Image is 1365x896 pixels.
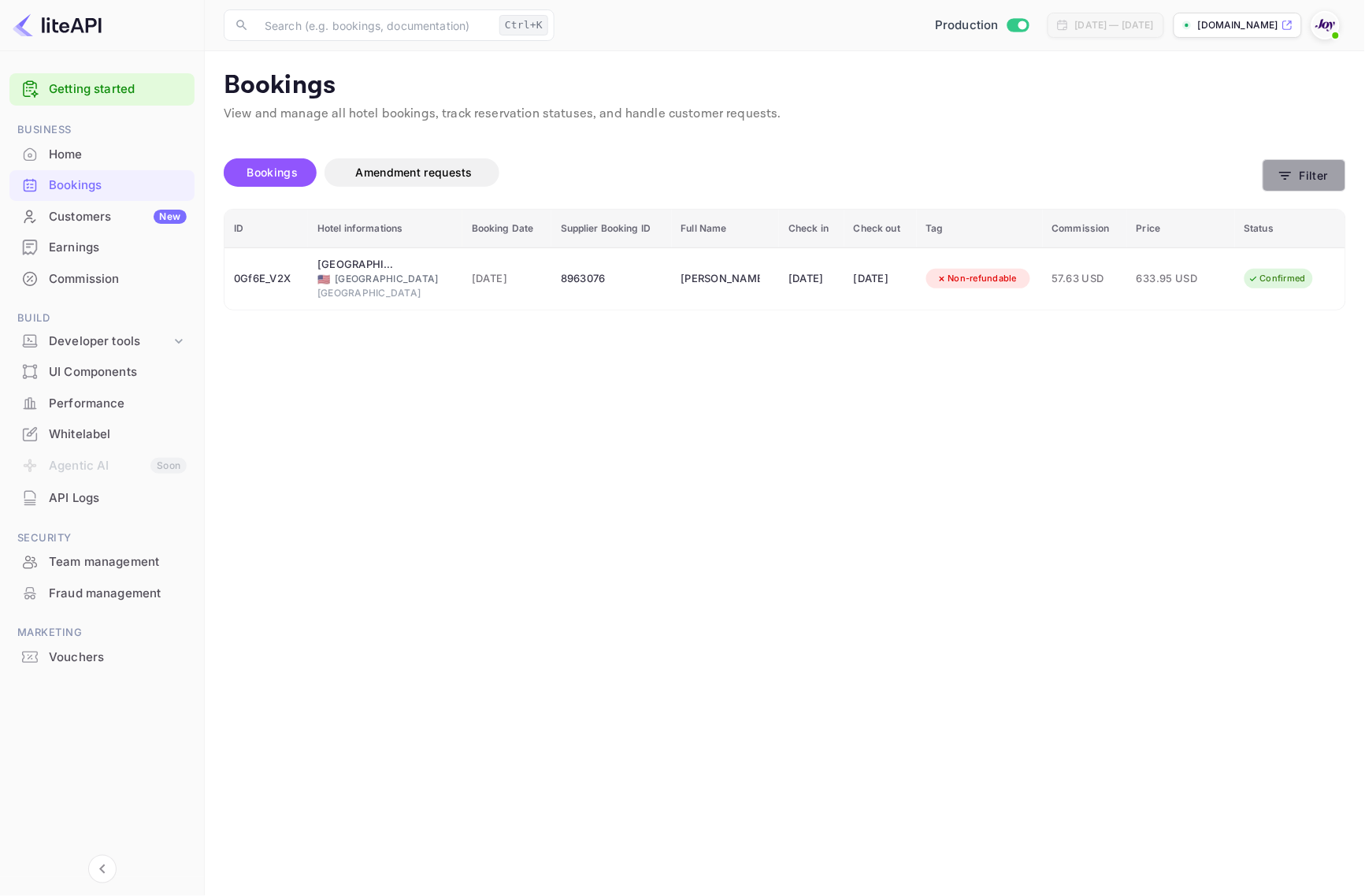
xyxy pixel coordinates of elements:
[88,855,117,883] button: Collapse navigation
[9,357,195,386] a: UI Components
[9,578,195,609] div: Fraud management
[49,585,187,603] div: Fraud management
[49,270,187,288] div: Commission
[9,389,195,418] a: Performance
[9,121,195,139] span: Business
[49,333,171,351] div: Developer tools
[317,274,330,284] span: United States of America
[234,266,299,292] div: 0Gf6E_V2X
[9,170,195,201] div: Bookings
[224,210,1345,310] table: booking table
[1127,210,1235,248] th: Price
[49,489,187,507] div: API Logs
[317,286,453,300] div: [GEOGRAPHIC_DATA]
[9,139,195,170] div: Home
[49,208,187,226] div: Customers
[1052,270,1118,288] span: 57.63 USD
[9,139,195,169] a: Home
[9,170,195,199] a: Bookings
[308,210,462,248] th: Hotel informations
[356,165,473,179] span: Amendment requests
[1263,159,1346,191] button: Filter
[779,210,844,248] th: Check in
[9,642,195,671] a: Vouchers
[1137,270,1215,288] span: 633.95 USD
[672,210,780,248] th: Full Name
[49,363,187,381] div: UI Components
[49,553,187,571] div: Team management
[935,17,999,35] span: Production
[317,257,396,273] div: Residence Inn by Marriott Grand Rapids Downtown
[9,232,195,262] a: Earnings
[49,80,187,99] a: Getting started
[472,270,542,288] span: [DATE]
[9,357,195,388] div: UI Components
[9,578,195,608] a: Fraud management
[917,210,1043,248] th: Tag
[1198,18,1278,32] p: [DOMAIN_NAME]
[854,266,907,292] div: [DATE]
[9,310,195,327] span: Build
[224,158,1263,187] div: account-settings tabs
[224,70,1346,102] p: Bookings
[499,15,548,35] div: Ctrl+K
[929,17,1035,35] div: Switch to Sandbox mode
[9,547,195,576] a: Team management
[224,210,308,248] th: ID
[9,530,195,547] span: Security
[9,419,195,450] div: Whitelabel
[1238,269,1316,288] div: Confirmed
[49,426,187,444] div: Whitelabel
[49,239,187,257] div: Earnings
[844,210,917,248] th: Check out
[9,73,195,106] div: Getting started
[9,202,195,231] a: CustomersNew
[9,232,195,263] div: Earnings
[9,389,195,419] div: Performance
[9,419,195,448] a: Whitelabel
[49,146,187,164] div: Home
[788,266,835,292] div: [DATE]
[317,272,453,286] div: [GEOGRAPHIC_DATA]
[49,177,187,195] div: Bookings
[255,9,493,41] input: Search (e.g. bookings, documentation)
[9,264,195,295] div: Commission
[49,649,187,667] div: Vouchers
[9,202,195,232] div: CustomersNew
[551,210,672,248] th: Supplier Booking ID
[1075,18,1154,32] div: [DATE] — [DATE]
[1313,13,1338,38] img: With Joy
[681,266,760,292] div: Anne Marie Kuntzman
[247,165,298,179] span: Bookings
[9,483,195,512] a: API Logs
[9,264,195,293] a: Commission
[9,483,195,514] div: API Logs
[154,210,187,224] div: New
[9,328,195,355] div: Developer tools
[462,210,551,248] th: Booking Date
[9,547,195,578] div: Team management
[9,624,195,641] span: Marketing
[926,269,1028,288] div: Non-refundable
[13,13,102,38] img: LiteAPI logo
[1235,210,1345,248] th: Status
[224,105,1346,124] p: View and manage all hotel bookings, track reservation statuses, and handle customer requests.
[561,266,662,292] div: 8963076
[1043,210,1127,248] th: Commission
[49,395,187,413] div: Performance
